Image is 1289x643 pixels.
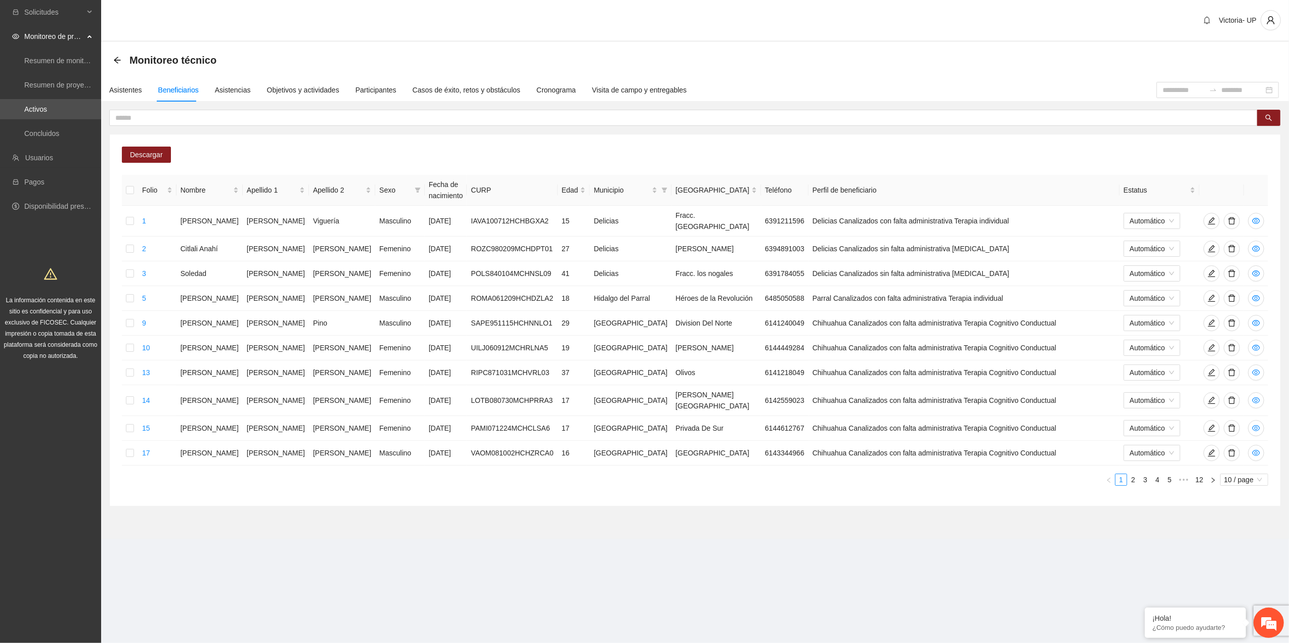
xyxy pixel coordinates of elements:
th: Folio [138,175,176,206]
td: [DATE] [425,336,467,360]
span: delete [1224,245,1239,253]
td: 6391784055 [761,261,809,286]
td: Chihuahua Canalizados con falta administrativa Terapia Cognitivo Conductual [809,311,1120,336]
div: Beneficiarios [158,84,199,96]
th: Nombre [176,175,243,206]
button: edit [1204,445,1220,461]
span: Edad [562,185,579,196]
span: left [1106,477,1112,483]
td: [PERSON_NAME] [176,441,243,466]
td: [DATE] [425,385,467,416]
button: eye [1248,241,1264,257]
a: 1 [142,217,146,225]
a: 3 [142,269,146,278]
a: Pagos [24,178,45,186]
span: Automático [1130,213,1174,228]
td: SAPE951115HCHNNLO1 [467,311,557,336]
li: Next 5 Pages [1176,474,1192,486]
td: Femenino [375,360,425,385]
td: [PERSON_NAME] [243,336,309,360]
td: 6391211596 [761,206,809,237]
td: Chihuahua Canalizados con falta administrativa Terapia Cognitivo Conductual [809,360,1120,385]
td: 6141240049 [761,311,809,336]
button: bell [1199,12,1215,28]
td: Delicias Canalizados con falta administrativa Terapia individual [809,206,1120,237]
td: [PERSON_NAME] [243,441,309,466]
span: Automático [1130,365,1174,380]
td: [GEOGRAPHIC_DATA] [590,311,672,336]
div: Page Size [1220,474,1268,486]
span: inbox [12,9,19,16]
td: [GEOGRAPHIC_DATA] [590,441,672,466]
td: 6394891003 [761,237,809,261]
td: 6144449284 [761,336,809,360]
td: Femenino [375,385,425,416]
button: edit [1204,265,1220,282]
span: ••• [1176,474,1192,486]
td: 6485050588 [761,286,809,311]
td: PAMI071224MCHCLSA6 [467,416,557,441]
span: [GEOGRAPHIC_DATA] [676,185,749,196]
td: Privada De Sur [672,416,761,441]
div: Visita de campo y entregables [592,84,687,96]
span: Automático [1130,445,1174,461]
td: [PERSON_NAME] [243,286,309,311]
span: Monitoreo de proyectos [24,26,84,47]
span: eye [1249,294,1264,302]
td: ROMA061209HCHDZLA2 [467,286,557,311]
button: delete [1224,445,1240,461]
td: Soledad [176,261,243,286]
td: [PERSON_NAME] [176,311,243,336]
span: Automático [1130,241,1174,256]
div: Minimizar ventana de chat en vivo [166,5,190,29]
span: eye [1249,396,1264,404]
span: Descargar [130,149,163,160]
td: [PERSON_NAME] [243,360,309,385]
a: Usuarios [25,154,53,162]
button: eye [1248,445,1264,461]
a: 17 [142,449,150,457]
a: 9 [142,319,146,327]
span: arrow-left [113,56,121,64]
a: 1 [1116,474,1127,485]
a: 2 [1128,474,1139,485]
a: 2 [142,245,146,253]
td: 16 [558,441,590,466]
a: 15 [142,424,150,432]
div: Objetivos y actividades [267,84,339,96]
td: [PERSON_NAME] [309,441,375,466]
span: to [1209,86,1217,94]
span: Solicitudes [24,2,84,22]
span: eye [1249,245,1264,253]
button: edit [1204,315,1220,331]
span: Automático [1130,266,1174,281]
td: 27 [558,237,590,261]
td: 37 [558,360,590,385]
td: 17 [558,416,590,441]
td: 17 [558,385,590,416]
button: search [1257,110,1280,126]
td: Citlali Anahí [176,237,243,261]
span: La información contenida en este sitio es confidencial y para uso exclusivo de FICOSEC. Cualquier... [4,297,98,359]
div: Asistentes [109,84,142,96]
td: [PERSON_NAME] [243,416,309,441]
button: edit [1204,364,1220,381]
th: Estatus [1120,175,1199,206]
span: eye [1249,369,1264,377]
a: 5 [1164,474,1175,485]
button: Descargar [122,147,171,163]
td: Hidalgo del Parral [590,286,672,311]
li: 2 [1127,474,1139,486]
td: Parral Canalizados con falta administrativa Terapia individual [809,286,1120,311]
td: [PERSON_NAME] [176,385,243,416]
td: Viguería [309,206,375,237]
a: Disponibilidad presupuestal [24,202,111,210]
li: 12 [1192,474,1207,486]
td: LOTB080730MCHPRRA3 [467,385,557,416]
td: 6144612767 [761,416,809,441]
span: filter [661,187,668,193]
button: eye [1248,315,1264,331]
td: Olivos [672,360,761,385]
td: Masculino [375,286,425,311]
button: delete [1224,364,1240,381]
